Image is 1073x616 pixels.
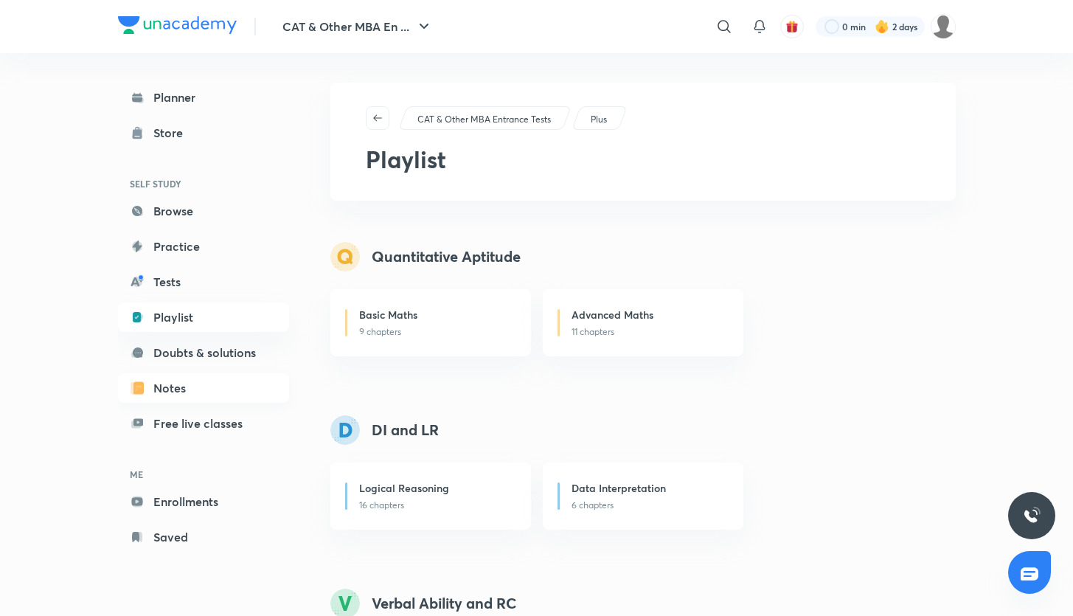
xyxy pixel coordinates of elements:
[118,373,289,403] a: Notes
[588,113,609,126] a: Plus
[785,20,799,33] img: avatar
[118,16,237,34] img: Company Logo
[118,16,237,38] a: Company Logo
[1023,507,1041,525] img: ttu
[118,302,289,332] a: Playlist
[417,113,551,126] p: CAT & Other MBA Entrance Tests
[118,83,289,112] a: Planner
[359,307,417,322] h6: Basic Maths
[572,307,653,322] h6: Advanced Maths
[118,409,289,438] a: Free live classes
[118,196,289,226] a: Browse
[372,419,439,441] h4: DI and LR
[543,289,743,356] a: Advanced Maths11 chapters
[118,522,289,552] a: Saved
[330,289,531,356] a: Basic Maths9 chapters
[330,242,360,271] img: syllabus
[118,462,289,487] h6: ME
[372,246,521,268] h4: Quantitative Aptitude
[572,480,666,496] h6: Data Interpretation
[118,267,289,297] a: Tests
[274,12,442,41] button: CAT & Other MBA En ...
[780,15,804,38] button: avatar
[118,338,289,367] a: Doubts & solutions
[875,19,889,34] img: streak
[118,487,289,516] a: Enrollments
[359,480,449,496] h6: Logical Reasoning
[572,499,725,512] p: 6 chapters
[359,499,513,512] p: 16 chapters
[591,113,607,126] p: Plus
[572,325,725,339] p: 11 chapters
[543,463,743,530] a: Data Interpretation6 chapters
[118,118,289,148] a: Store
[118,232,289,261] a: Practice
[118,171,289,196] h6: SELF STUDY
[372,592,516,615] h4: Verbal Ability and RC
[359,325,513,339] p: 9 chapters
[330,415,360,445] img: syllabus
[414,113,553,126] a: CAT & Other MBA Entrance Tests
[153,124,192,142] div: Store
[330,463,531,530] a: Logical Reasoning16 chapters
[931,14,956,39] img: adi biradar
[366,142,920,177] h2: Playlist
